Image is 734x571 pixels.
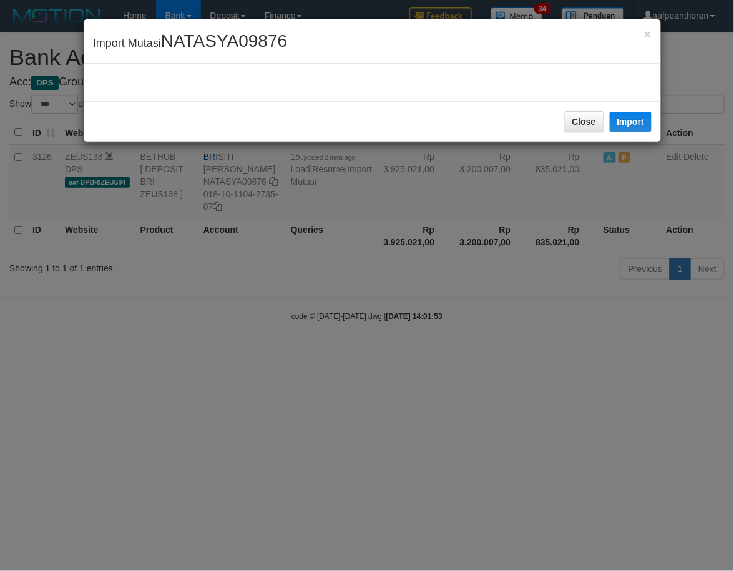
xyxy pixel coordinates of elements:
[93,37,287,49] span: Import Mutasi
[161,31,287,51] span: NATASYA09876
[610,112,652,132] button: Import
[644,27,652,41] button: Close
[564,111,604,132] button: Close
[644,27,652,41] span: ×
